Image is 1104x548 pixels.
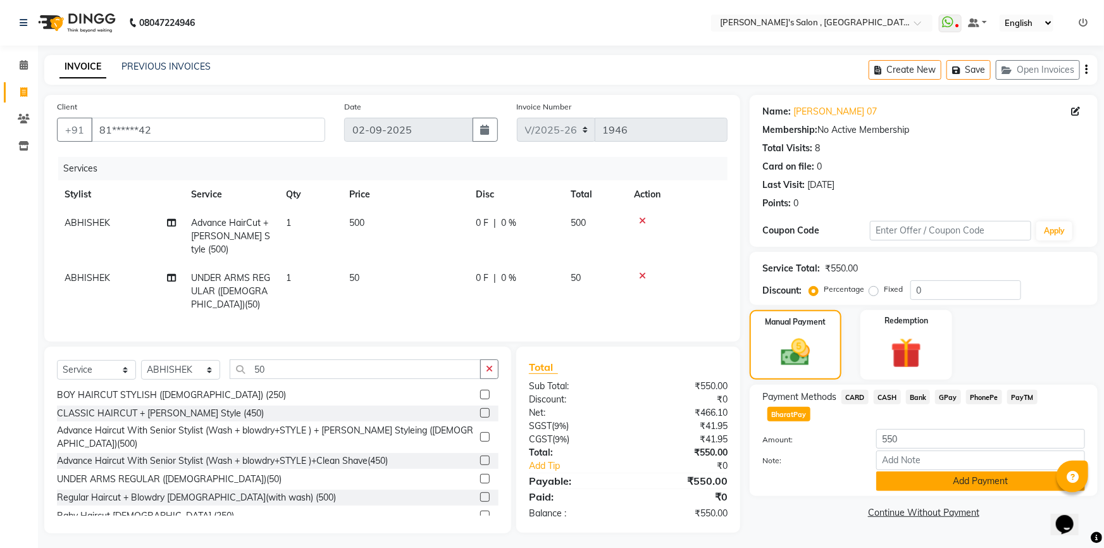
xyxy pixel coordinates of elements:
th: Total [563,180,626,209]
span: ABHISHEK [65,272,110,283]
div: ₹0 [628,393,737,406]
a: [PERSON_NAME] 07 [793,105,877,118]
div: Service Total: [762,262,820,275]
span: 0 F [476,216,488,230]
th: Service [183,180,278,209]
div: 8 [815,142,820,155]
div: ₹550.00 [628,507,737,520]
span: | [493,216,496,230]
button: Open Invoices [996,60,1080,80]
div: ₹550.00 [628,380,737,393]
div: Baby Haircut [DEMOGRAPHIC_DATA] (250) [57,509,234,523]
div: BOY HAIRCUT STYLISH ([DEMOGRAPHIC_DATA]) (250) [57,389,286,402]
div: Total: [519,446,628,459]
input: Enter Offer / Coupon Code [870,221,1031,240]
label: Invoice Number [517,101,572,113]
button: Apply [1036,221,1072,240]
div: ₹466.10 [628,406,737,420]
span: 9% [554,421,566,431]
span: 9% [555,434,567,444]
span: BharatPay [767,407,810,421]
div: Name: [762,105,791,118]
img: _gift.svg [881,334,931,372]
div: UNDER ARMS REGULAR ([DEMOGRAPHIC_DATA])(50) [57,473,282,486]
span: CGST [529,433,552,445]
span: | [493,271,496,285]
span: ABHISHEK [65,217,110,228]
div: Balance : [519,507,628,520]
div: Services [58,157,737,180]
span: 500 [571,217,586,228]
div: Regular Haircut + Blowdry [DEMOGRAPHIC_DATA](with wash) (500) [57,491,336,504]
input: Search by Name/Mobile/Email/Code [91,118,325,142]
div: ₹0 [647,459,737,473]
label: Manual Payment [765,316,826,328]
span: CASH [874,390,901,404]
label: Redemption [884,315,928,327]
span: Advance HairCut +[PERSON_NAME] Style (500) [191,217,270,255]
label: Date [344,101,361,113]
div: Sub Total: [519,380,628,393]
div: Discount: [519,393,628,406]
input: Add Note [876,451,1085,470]
div: CLASSIC HAIRCUT + [PERSON_NAME] Style (450) [57,407,264,420]
a: INVOICE [59,56,106,78]
button: +91 [57,118,92,142]
button: Save [946,60,991,80]
img: _cash.svg [772,335,820,370]
b: 08047224946 [139,5,195,40]
input: Amount [876,429,1085,449]
div: Points: [762,197,791,210]
div: ₹41.95 [628,420,737,433]
div: Advance Haircut With Senior Stylist (Wash + blowdry+STYLE )+Clean Shave(450) [57,454,388,468]
span: Total [529,361,558,374]
button: Add Payment [876,471,1085,491]
span: UNDER ARMS REGULAR ([DEMOGRAPHIC_DATA])(50) [191,272,270,310]
span: 50 [349,272,359,283]
div: Net: [519,406,628,420]
iframe: chat widget [1051,497,1091,535]
span: Payment Methods [762,390,836,404]
div: Paid: [519,489,628,504]
a: Add Tip [519,459,646,473]
label: Percentage [824,283,864,295]
span: 1 [286,272,291,283]
span: PayTM [1007,390,1038,404]
label: Client [57,101,77,113]
a: Continue Without Payment [752,506,1095,520]
div: Membership: [762,123,817,137]
th: Stylist [57,180,183,209]
span: 500 [349,217,364,228]
div: Last Visit: [762,178,805,192]
div: Payable: [519,473,628,489]
div: ( ) [519,420,628,433]
th: Action [626,180,728,209]
a: PREVIOUS INVOICES [121,61,211,72]
div: ₹550.00 [825,262,858,275]
label: Amount: [753,434,867,445]
div: 0 [817,160,822,173]
div: Coupon Code [762,224,870,237]
span: 1 [286,217,291,228]
div: [DATE] [807,178,834,192]
label: Fixed [884,283,903,295]
div: ₹41.95 [628,433,737,446]
div: ₹550.00 [628,446,737,459]
div: 0 [793,197,798,210]
div: Advance Haircut With Senior Stylist (Wash + blowdry+STYLE ) + [PERSON_NAME] Styleing ([DEMOGRAPHI... [57,424,475,451]
div: Card on file: [762,160,814,173]
button: Create New [869,60,941,80]
span: CARD [841,390,869,404]
span: 50 [571,272,581,283]
div: Discount: [762,284,802,297]
input: Search or Scan [230,359,481,379]
img: logo [32,5,119,40]
th: Price [342,180,468,209]
div: ₹550.00 [628,473,737,489]
span: 0 % [501,216,516,230]
span: 0 F [476,271,488,285]
div: No Active Membership [762,123,1085,137]
div: ( ) [519,433,628,446]
div: ₹0 [628,489,737,504]
label: Note: [753,455,867,466]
